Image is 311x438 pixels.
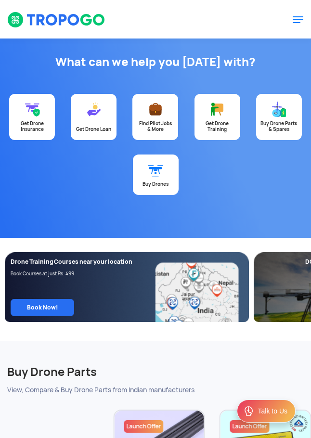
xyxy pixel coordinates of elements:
[86,102,102,117] img: Get Drone Loan
[14,121,51,132] div: Get Drone Insurance
[292,14,304,26] img: Mobile Menu Open
[260,121,297,132] div: Buy Drone Parts & Spares
[9,94,55,140] a: Get Drone Insurance
[199,121,235,132] div: Get Drone Training
[271,102,286,117] img: Buy Drone Parts & Spares
[76,127,112,132] div: Get Drone Loan
[233,423,267,430] span: Launch Offer
[148,102,163,117] img: Find Pilot Jobs & More
[7,385,304,395] p: View, Compare & Buy Drone Parts from Indian manufacturers
[25,102,40,117] img: Get Drone Insurance
[137,181,174,187] div: Buy Drones
[132,94,178,140] a: Find Pilot Jobs & More
[137,121,174,132] div: Find Pilot Jobs & More
[7,12,106,28] img: TropoGo Logo
[256,94,302,140] a: Buy Drone Parts & Spares
[133,155,179,195] a: Buy Drones
[258,406,287,416] div: Talk to Us
[126,423,161,430] span: Launch Offer
[71,94,117,140] a: Get Drone Loan
[11,258,157,266] div: Drone Training Courses near your location
[209,102,225,117] img: Get Drone Training
[194,94,240,140] a: Get Drone Training
[7,351,304,380] h2: Buy Drone Parts
[7,55,304,75] h1: What can we help you [DATE] with?
[11,271,157,277] div: Book Courses at just Rs. 499
[148,162,163,178] img: Buy Drones
[11,299,74,316] a: Book Now!
[243,405,255,417] img: ic_Support.svg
